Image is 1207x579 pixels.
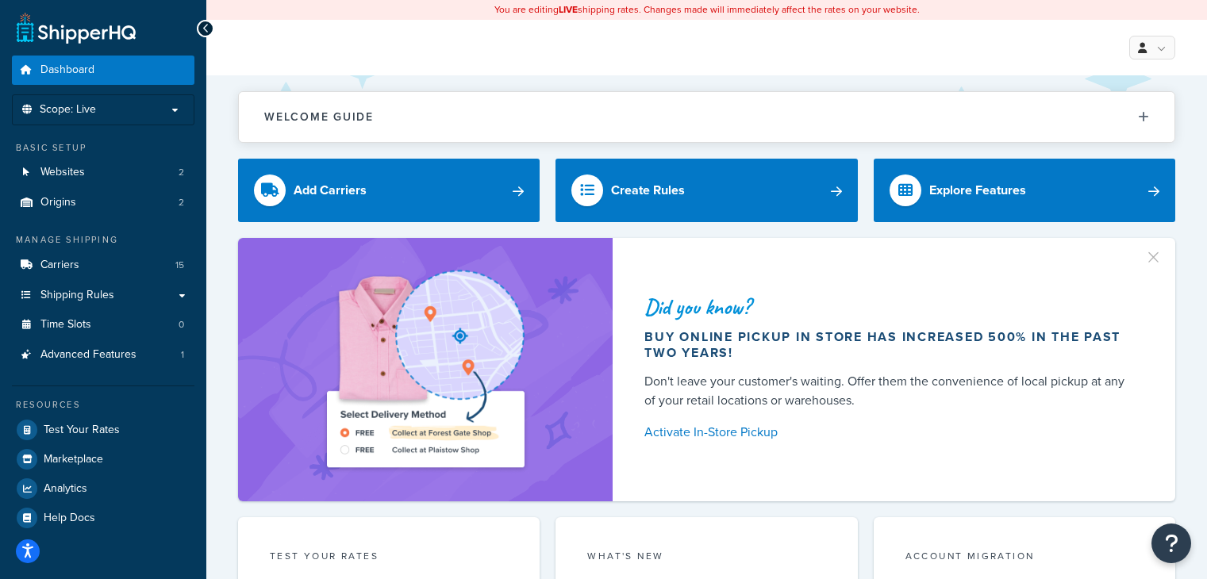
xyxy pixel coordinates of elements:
[12,340,194,370] li: Advanced Features
[282,262,569,477] img: ad-shirt-map-b0359fc47e01cab431d101c4b569394f6a03f54285957d908178d52f29eb9668.png
[905,549,1144,567] div: Account Migration
[12,251,194,280] li: Carriers
[587,549,825,567] div: What's New
[12,281,194,310] a: Shipping Rules
[179,166,184,179] span: 2
[44,453,103,466] span: Marketplace
[40,348,136,362] span: Advanced Features
[12,251,194,280] a: Carriers15
[611,179,685,201] div: Create Rules
[181,348,184,362] span: 1
[40,318,91,332] span: Time Slots
[40,259,79,272] span: Carriers
[12,56,194,85] a: Dashboard
[40,166,85,179] span: Websites
[12,310,194,339] li: Time Slots
[644,329,1137,361] div: Buy online pickup in store has increased 500% in the past two years!
[644,372,1137,410] div: Don't leave your customer's waiting. Offer them the convenience of local pickup at any of your re...
[239,92,1174,142] button: Welcome Guide
[238,159,540,222] a: Add Carriers
[559,2,578,17] b: LIVE
[40,196,76,209] span: Origins
[175,259,184,272] span: 15
[44,512,95,525] span: Help Docs
[12,188,194,217] a: Origins2
[929,179,1026,201] div: Explore Features
[12,158,194,187] a: Websites2
[12,504,194,532] a: Help Docs
[12,310,194,339] a: Time Slots0
[12,233,194,247] div: Manage Shipping
[40,63,94,77] span: Dashboard
[12,340,194,370] a: Advanced Features1
[40,289,114,302] span: Shipping Rules
[179,318,184,332] span: 0
[270,549,508,567] div: Test your rates
[12,188,194,217] li: Origins
[179,196,184,209] span: 2
[264,111,374,123] h2: Welcome Guide
[555,159,857,222] a: Create Rules
[294,179,367,201] div: Add Carriers
[44,424,120,437] span: Test Your Rates
[644,296,1137,318] div: Did you know?
[40,103,96,117] span: Scope: Live
[12,158,194,187] li: Websites
[12,474,194,503] a: Analytics
[12,141,194,155] div: Basic Setup
[644,421,1137,443] a: Activate In-Store Pickup
[12,398,194,412] div: Resources
[1151,523,1191,563] button: Open Resource Center
[12,416,194,444] a: Test Your Rates
[44,482,87,496] span: Analytics
[12,445,194,474] a: Marketplace
[874,159,1175,222] a: Explore Features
